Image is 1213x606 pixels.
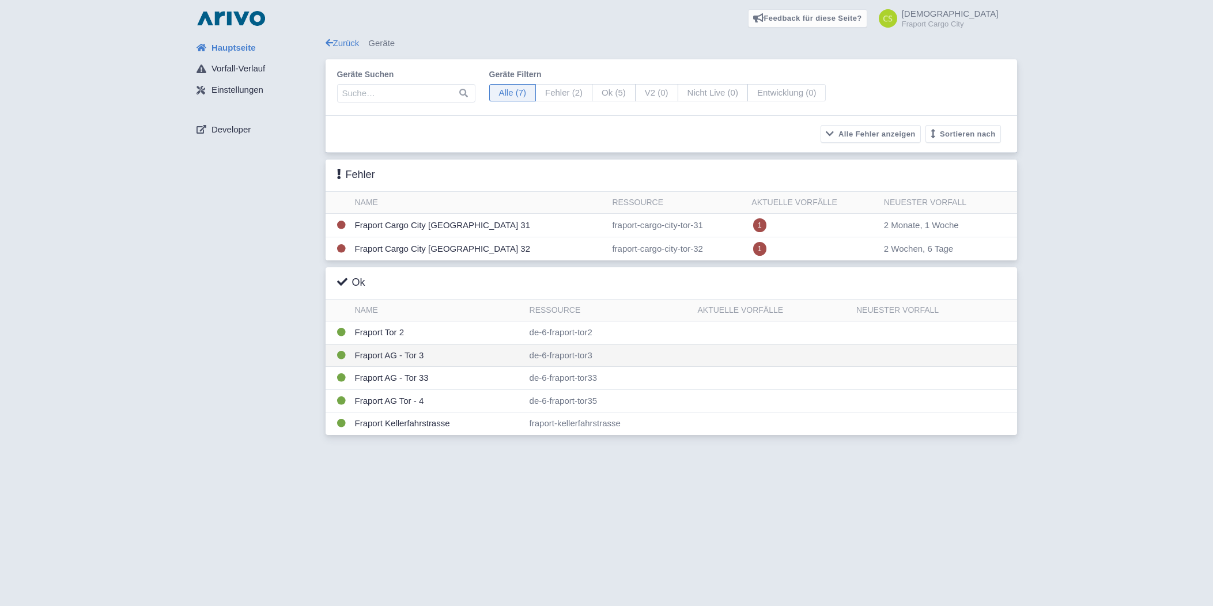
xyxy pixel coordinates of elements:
[902,9,999,18] span: [DEMOGRAPHIC_DATA]
[350,192,608,214] th: Name
[525,300,693,321] th: Ressource
[326,38,360,48] a: Zurück
[925,125,1001,143] button: Sortieren nach
[525,367,693,390] td: de-6-fraport-tor33
[211,84,263,97] span: Einstellungen
[194,9,268,28] img: logo
[211,41,256,55] span: Hauptseite
[326,37,1017,50] div: Geräte
[211,123,251,137] span: Developer
[489,69,826,81] label: Geräte filtern
[350,214,608,237] td: Fraport Cargo City [GEOGRAPHIC_DATA] 31
[337,169,375,181] h3: Fehler
[350,237,608,261] td: Fraport Cargo City [GEOGRAPHIC_DATA] 32
[884,220,959,230] span: 2 Monate, 1 Woche
[753,218,766,232] span: 1
[525,389,693,412] td: de-6-fraport-tor35
[748,9,867,28] a: Feedback für diese Seite?
[607,237,747,261] td: fraport-cargo-city-tor-32
[872,9,999,28] a: [DEMOGRAPHIC_DATA] Fraport Cargo City
[747,84,826,102] span: Entwicklung (0)
[187,58,326,80] a: Vorfall-Verlauf
[350,321,525,344] td: Fraport Tor 2
[337,69,475,81] label: Geräte suchen
[525,412,693,435] td: fraport-kellerfahrstrasse
[884,244,953,253] span: 2 Wochen, 6 Tage
[211,62,265,75] span: Vorfall-Verlauf
[821,125,921,143] button: Alle Fehler anzeigen
[525,321,693,344] td: de-6-fraport-tor2
[337,84,475,103] input: Suche…
[350,389,525,412] td: Fraport AG Tor - 4
[753,242,766,256] span: 1
[592,84,636,102] span: Ok (5)
[678,84,748,102] span: Nicht Live (0)
[350,300,525,321] th: Name
[747,192,879,214] th: Aktuelle Vorfälle
[489,84,536,102] span: Alle (7)
[337,277,365,289] h3: Ok
[852,300,1017,321] th: Neuester Vorfall
[350,367,525,390] td: Fraport AG - Tor 33
[535,84,592,102] span: Fehler (2)
[902,20,999,28] small: Fraport Cargo City
[879,192,1017,214] th: Neuester Vorfall
[187,79,326,101] a: Einstellungen
[350,344,525,367] td: Fraport AG - Tor 3
[187,37,326,59] a: Hauptseite
[350,412,525,435] td: Fraport Kellerfahrstrasse
[187,119,326,141] a: Developer
[693,300,852,321] th: Aktuelle Vorfälle
[607,192,747,214] th: Ressource
[525,344,693,367] td: de-6-fraport-tor3
[607,214,747,237] td: fraport-cargo-city-tor-31
[635,84,678,102] span: V2 (0)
